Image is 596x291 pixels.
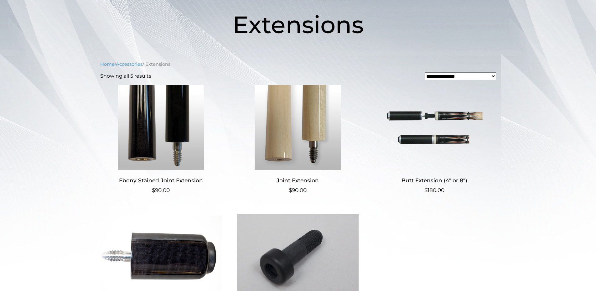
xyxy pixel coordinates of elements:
img: Ebony Stained Joint Extension [100,85,222,170]
h2: Ebony Stained Joint Extension [100,175,222,186]
bdi: 90.00 [289,187,307,193]
span: $ [424,187,428,193]
h2: Joint Extension [237,175,359,186]
img: Butt Extension (4" or 8") [374,85,495,170]
a: Ebony Stained Joint Extension $90.00 [100,85,222,195]
a: Joint Extension $90.00 [237,85,359,195]
select: Shop order [425,72,496,80]
span: Extensions [233,10,364,39]
span: $ [152,187,155,193]
nav: Breadcrumb [100,61,496,68]
a: Butt Extension (4″ or 8″) $180.00 [374,85,495,195]
bdi: 180.00 [424,187,444,193]
h2: Butt Extension (4″ or 8″) [374,175,495,186]
p: Showing all 5 results [100,72,151,80]
bdi: 90.00 [152,187,170,193]
span: $ [289,187,292,193]
a: Home [100,61,115,67]
img: Joint Extension [237,85,359,170]
a: Accessories [116,61,143,67]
